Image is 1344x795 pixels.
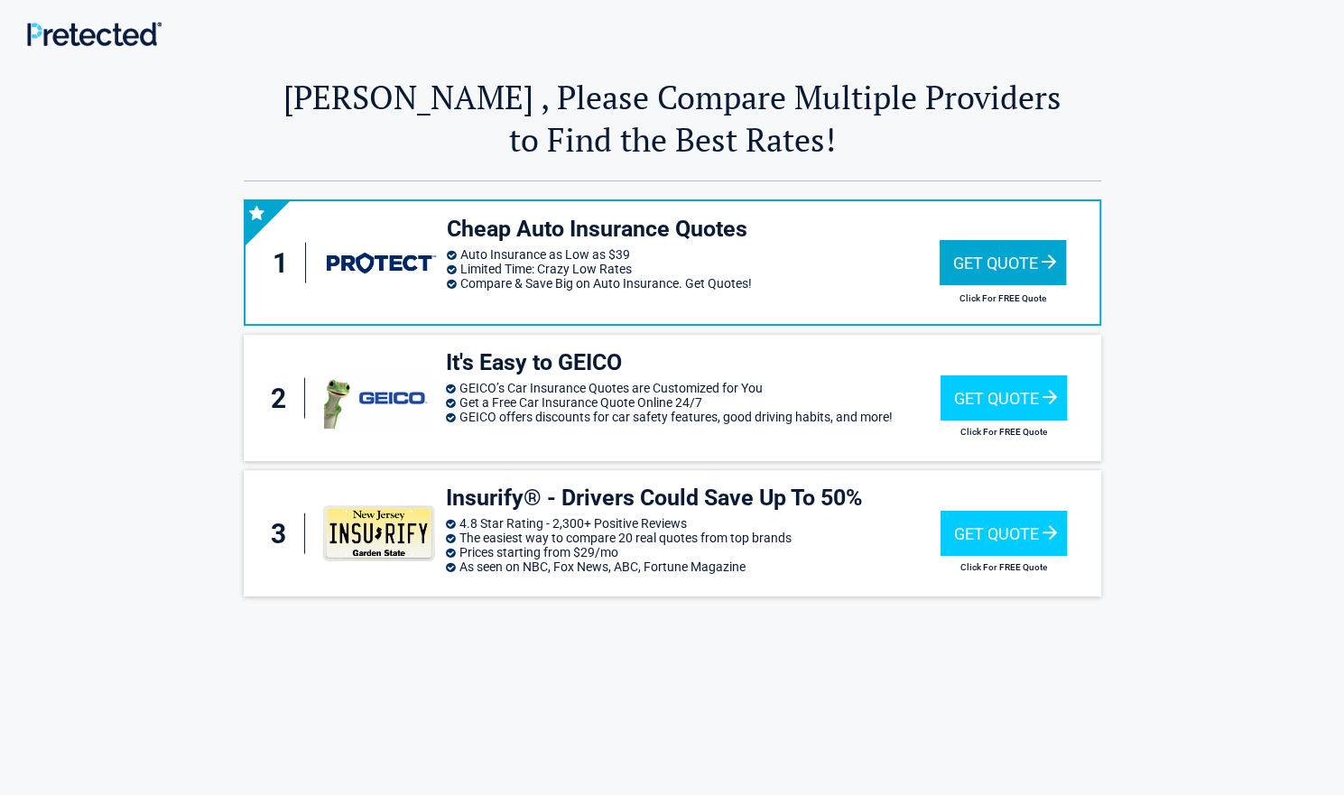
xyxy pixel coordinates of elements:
li: Prices starting from $29/mo [446,545,941,559]
li: Compare & Save Big on Auto Insurance. Get Quotes! [447,276,940,291]
li: GEICO’s Car Insurance Quotes are Customized for You [446,381,941,395]
img: protect's logo [321,235,437,291]
h2: Click For FREE Quote [940,293,1066,303]
div: 3 [262,513,305,554]
li: As seen on NBC, Fox News, ABC, Fortune Magazine [446,559,941,574]
div: 2 [262,378,305,419]
div: Get Quote [940,240,1066,285]
h3: Cheap Auto Insurance Quotes [447,215,940,245]
h3: Insurify® - Drivers Could Save Up To 50% [446,484,941,513]
h2: Click For FREE Quote [941,427,1067,437]
div: Get Quote [941,375,1067,421]
h3: It's Easy to GEICO [446,348,941,378]
li: 4.8 Star Rating - 2,300+ Positive Reviews [446,516,941,531]
img: insurify's logo [320,505,437,561]
div: 1 [264,243,307,283]
li: Limited Time: Crazy Low Rates [447,262,940,276]
h2: Click For FREE Quote [941,562,1067,572]
h2: [PERSON_NAME] , Please Compare Multiple Providers to Find the Best Rates! [244,76,1101,161]
li: The easiest way to compare 20 real quotes from top brands [446,531,941,545]
li: Auto Insurance as Low as $39 [447,247,940,262]
img: Main Logo [27,22,162,46]
div: Get Quote [941,511,1067,556]
img: geico's logo [324,367,432,429]
li: GEICO offers discounts for car safety features, good driving habits, and more! [446,410,941,424]
li: Get a Free Car Insurance Quote Online 24/7 [446,395,941,410]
